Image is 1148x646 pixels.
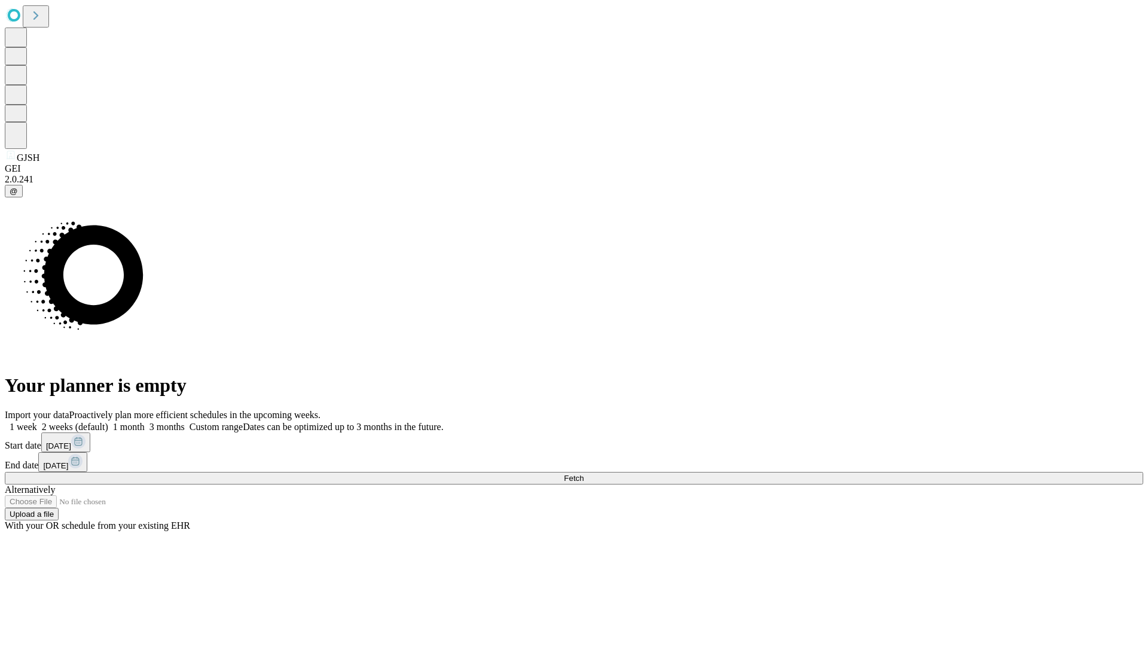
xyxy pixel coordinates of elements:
div: GEI [5,163,1143,174]
span: 3 months [149,422,185,432]
span: Dates can be optimized up to 3 months in the future. [243,422,443,432]
span: With your OR schedule from your existing EHR [5,520,190,531]
button: [DATE] [38,452,87,472]
span: Import your data [5,410,69,420]
span: [DATE] [43,461,68,470]
span: 2 weeks (default) [42,422,108,432]
button: @ [5,185,23,197]
button: [DATE] [41,432,90,452]
span: Alternatively [5,484,55,495]
span: 1 week [10,422,37,432]
span: Proactively plan more efficient schedules in the upcoming weeks. [69,410,320,420]
div: Start date [5,432,1143,452]
span: Fetch [564,474,584,483]
span: Custom range [190,422,243,432]
button: Upload a file [5,508,59,520]
span: 1 month [113,422,145,432]
div: End date [5,452,1143,472]
span: @ [10,187,18,196]
button: Fetch [5,472,1143,484]
span: [DATE] [46,441,71,450]
span: GJSH [17,153,39,163]
h1: Your planner is empty [5,374,1143,397]
div: 2.0.241 [5,174,1143,185]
